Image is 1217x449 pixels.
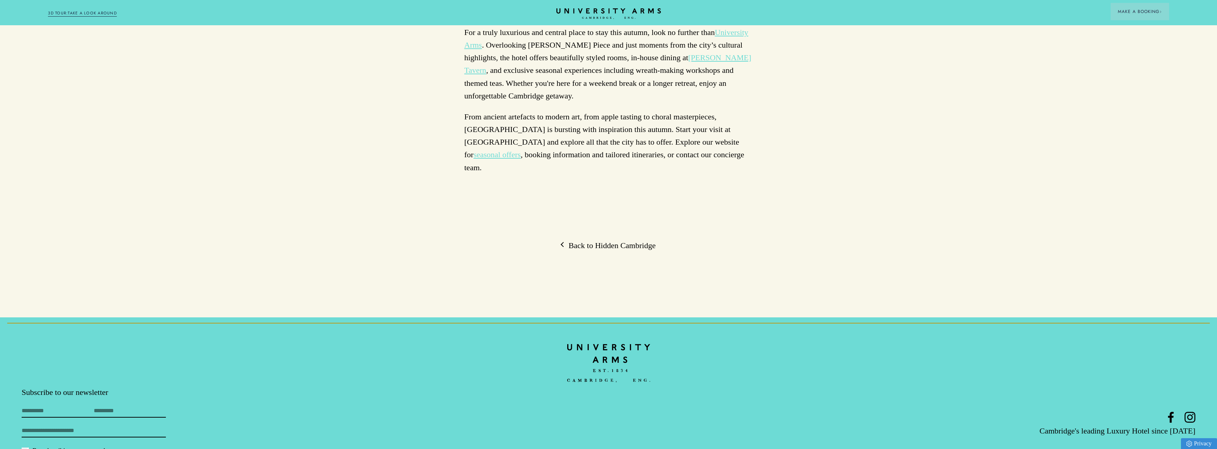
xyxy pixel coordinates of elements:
[804,424,1195,437] p: Cambridge's leading Luxury Hotel since [DATE]
[1181,438,1217,449] a: Privacy
[567,339,650,387] img: bc90c398f2f6aa16c3ede0e16ee64a97.svg
[22,387,413,398] p: Subscribe to our newsletter
[1111,3,1169,20] button: Make a BookingArrow icon
[1118,8,1162,15] span: Make a Booking
[473,150,521,159] a: seasonal offers
[1186,441,1192,447] img: Privacy
[464,110,753,174] p: From ancient artefacts to modern art, from apple tasting to choral masterpieces, [GEOGRAPHIC_DATA...
[464,28,749,49] a: University Arms
[1159,10,1162,13] img: Arrow icon
[567,339,650,387] a: Home
[561,240,656,251] a: Back to Hidden Cambridge
[1165,412,1176,423] a: Facebook
[1185,412,1195,423] a: Instagram
[556,8,661,19] a: Home
[48,10,117,17] a: 3D TOUR:TAKE A LOOK AROUND
[464,26,753,102] p: For a truly luxurious and central place to stay this autumn, look no further than . Overlooking [...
